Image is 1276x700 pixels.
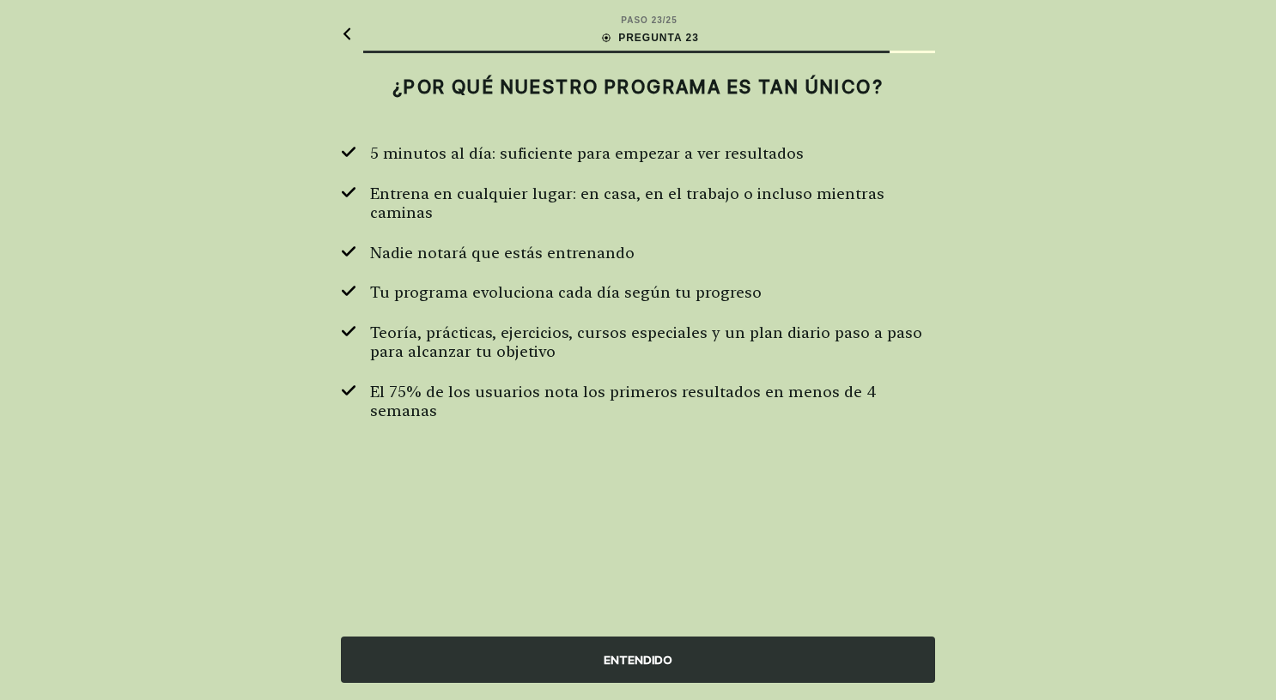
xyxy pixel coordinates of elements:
span: Entrena en cualquier lugar: en casa, en el trabajo o incluso mientras caminas [370,184,935,223]
span: 5 minutos al día: suficiente para empezar a ver resultados [370,144,804,164]
span: Tu programa evoluciona cada día según tu progreso [370,283,762,303]
div: ENTENDIDO [341,637,935,683]
div: PASO 23 / 25 [621,14,677,27]
span: Nadie notará que estás entrenando [370,244,635,263]
span: Teoría, prácticas, ejercicios, cursos especiales y un plan diario paso a paso para alcanzar tu ob... [370,323,935,362]
div: PREGUNTA 23 [599,30,699,45]
h2: ¿POR QUÉ NUESTRO PROGRAMA ES TAN ÚNICO? [341,75,935,98]
span: El 75% de los usuarios nota los primeros resultados en menos de 4 semanas [370,383,935,421]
